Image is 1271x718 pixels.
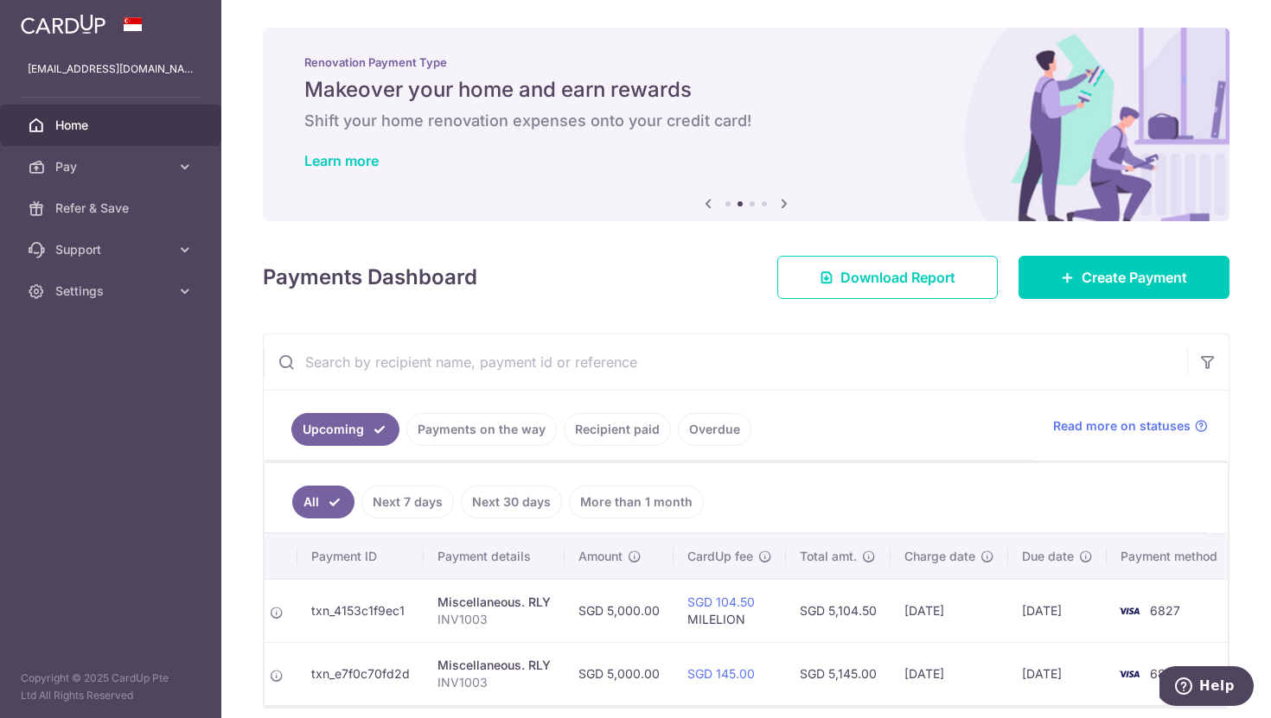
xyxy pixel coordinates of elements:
a: Read more on statuses [1053,417,1208,435]
td: [DATE] [1008,642,1107,705]
span: Total amt. [800,548,857,565]
th: Payment method [1107,534,1238,579]
a: Learn more [304,152,379,169]
span: Charge date [904,548,975,565]
a: SGD 145.00 [687,666,755,681]
a: All [292,486,354,518]
span: Read more on statuses [1053,417,1191,435]
span: 6827 [1150,603,1180,618]
td: SGD 5,000.00 [565,642,674,705]
h6: Shift your home renovation expenses onto your credit card! [304,111,1188,131]
span: Pay [55,158,169,175]
span: Amount [578,548,623,565]
a: Recipient paid [564,413,671,446]
a: Create Payment [1019,256,1229,299]
td: SGD 5,145.00 [786,642,891,705]
span: Home [55,117,169,134]
p: INV1003 [438,674,551,691]
span: Settings [55,283,169,300]
img: Renovation banner [263,28,1229,221]
img: Bank Card [1112,600,1146,621]
td: [DATE] [1008,579,1107,642]
td: txn_e7f0c70fd2d [297,642,424,705]
a: Overdue [678,413,751,446]
span: Download Report [840,267,955,288]
td: [DATE] [891,642,1008,705]
img: Bank Card [1112,664,1146,684]
h5: Makeover your home and earn rewards [304,76,1188,104]
span: 6827 [1150,666,1180,681]
input: Search by recipient name, payment id or reference [264,334,1187,390]
span: Due date [1022,548,1074,565]
span: Create Payment [1082,267,1187,288]
p: INV1003 [438,611,551,628]
a: Download Report [777,256,998,299]
td: txn_4153c1f9ec1 [297,579,424,642]
p: [EMAIL_ADDRESS][DOMAIN_NAME] [28,60,194,78]
a: Upcoming [291,413,399,446]
span: Refer & Save [55,200,169,217]
th: Payment details [424,534,565,579]
a: Payments on the way [406,413,557,446]
td: MILELION [674,579,786,642]
div: Miscellaneous. RLY [438,657,551,674]
th: Payment ID [297,534,424,579]
p: Renovation Payment Type [304,55,1188,69]
img: CardUp [21,14,105,35]
a: More than 1 month [569,486,704,518]
a: SGD 104.50 [687,594,755,609]
span: Support [55,241,169,258]
a: Next 7 days [361,486,454,518]
td: SGD 5,000.00 [565,579,674,642]
h4: Payments Dashboard [263,262,477,293]
iframe: Opens a widget where you can find more information [1159,666,1254,709]
div: Miscellaneous. RLY [438,594,551,611]
a: Next 30 days [461,486,562,518]
span: CardUp fee [687,548,753,565]
td: [DATE] [891,579,1008,642]
td: SGD 5,104.50 [786,579,891,642]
